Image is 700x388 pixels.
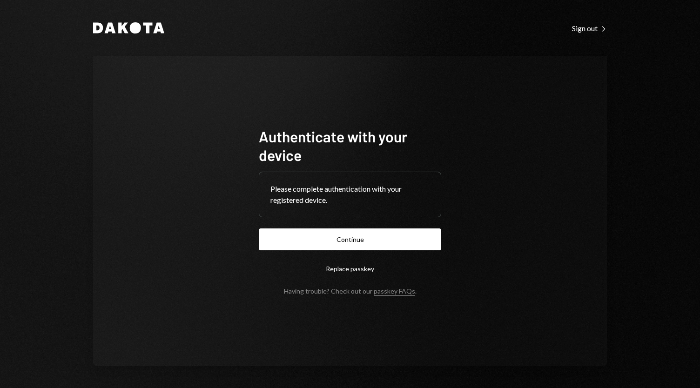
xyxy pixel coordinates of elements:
[270,183,430,206] div: Please complete authentication with your registered device.
[374,287,415,296] a: passkey FAQs
[259,228,441,250] button: Continue
[259,127,441,164] h1: Authenticate with your device
[284,287,417,295] div: Having trouble? Check out our .
[259,258,441,280] button: Replace passkey
[572,24,607,33] div: Sign out
[572,23,607,33] a: Sign out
